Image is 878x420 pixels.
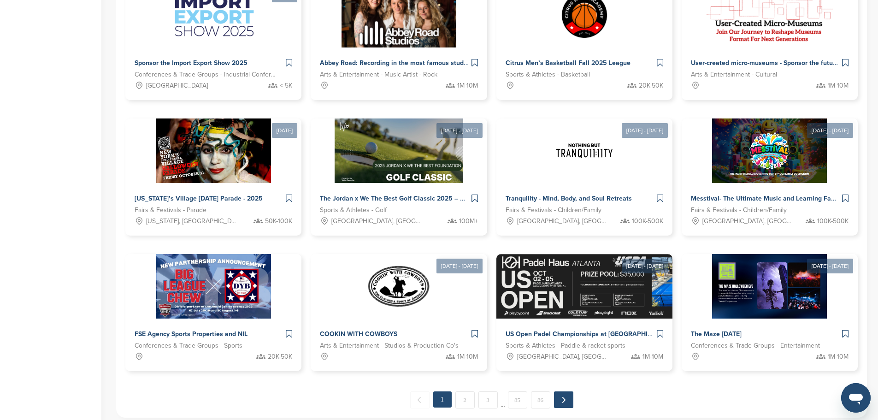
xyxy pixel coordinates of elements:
a: Next → [554,391,573,408]
img: Sponsorpitch & [366,254,431,319]
span: [GEOGRAPHIC_DATA] [146,81,208,91]
img: Sponsorpitch & [712,254,827,319]
span: 1M-10M [828,81,849,91]
span: Fairs & Festivals - Children/Family [506,205,601,215]
span: 100M+ [459,216,478,226]
span: 20K-50K [268,352,292,362]
span: 1M-10M [457,352,478,362]
span: … [501,391,505,408]
span: < 5K [280,81,292,91]
a: [DATE] - [DATE] Sponsorpitch & US Open Padel Championships at [GEOGRAPHIC_DATA] Sports & Athletes... [496,239,672,371]
a: 2 [455,391,475,408]
span: Conferences & Trade Groups - Entertainment [691,341,820,351]
div: [DATE] - [DATE] [436,123,483,138]
img: Sponsorpitch & [496,254,738,319]
span: 50K-100K [265,216,292,226]
a: [DATE] Sponsorpitch & [US_STATE]’s Village [DATE] Parade - 2025 Fairs & Festivals - Parade [US_ST... [125,104,301,236]
em: 1 [433,391,452,408]
span: Conferences & Trade Groups - Sports [135,341,242,351]
span: Citrus Men’s Basketball Fall 2025 League [506,59,631,67]
span: Arts & Entertainment - Cultural [691,70,777,80]
span: Abbey Road: Recording in the most famous studio [320,59,469,67]
span: [GEOGRAPHIC_DATA], [GEOGRAPHIC_DATA] [517,352,608,362]
span: Sports & Athletes - Paddle & racket sports [506,341,625,351]
span: 1M-10M [828,352,849,362]
span: [US_STATE], [GEOGRAPHIC_DATA] [146,216,237,226]
a: [DATE] - [DATE] Sponsorpitch & The Maze [DATE] Conferences & Trade Groups - Entertainment 1M-10M [682,239,858,371]
span: Sports & Athletes - Basketball [506,70,590,80]
a: 86 [531,391,550,408]
div: [DATE] - [DATE] [622,259,668,273]
span: Arts & Entertainment - Music Artist - Rock [320,70,437,80]
span: Arts & Entertainment - Studios & Production Co's [320,341,459,351]
img: Sponsorpitch & [156,254,271,319]
a: [DATE] - [DATE] Sponsorpitch & The Jordan x We The Best Golf Classic 2025 – Where Sports, Music &... [311,104,487,236]
span: Messtival- The Ultimate Music and Learning Family Festival [691,195,869,202]
span: ← Previous [410,391,430,408]
span: Sponsor the Import Export Show 2025 [135,59,247,67]
div: [DATE] [272,123,297,138]
a: [DATE] - [DATE] Sponsorpitch & Messtival- The Ultimate Music and Learning Family Festival Fairs &... [682,104,858,236]
span: The Jordan x We The Best Golf Classic 2025 – Where Sports, Music & Philanthropy Collide [320,195,590,202]
span: 100K-500K [632,216,663,226]
span: 100K-500K [817,216,849,226]
span: COOKIN WITH COWBOYS [320,330,397,338]
a: Sponsorpitch & FSE Agency Sports Properties and NIL Conferences & Trade Groups - Sports 20K-50K [125,254,301,371]
span: [GEOGRAPHIC_DATA], [GEOGRAPHIC_DATA] [702,216,793,226]
img: Sponsorpitch & [552,118,617,183]
a: [DATE] - [DATE] Sponsorpitch & Tranquility - Mind, Body, and Soul Retreats Fairs & Festivals - Ch... [496,104,672,236]
span: The Maze [DATE] [691,330,742,338]
img: Sponsorpitch & [156,118,271,183]
div: [DATE] - [DATE] [807,259,853,273]
a: [DATE] - [DATE] Sponsorpitch & COOKIN WITH COWBOYS Arts & Entertainment - Studios & Production Co... [311,239,487,371]
span: 20K-50K [639,81,663,91]
a: 3 [478,391,498,408]
span: 1M-10M [457,81,478,91]
img: Sponsorpitch & [335,118,463,183]
img: Sponsorpitch & [712,118,827,183]
a: 85 [508,391,527,408]
span: [GEOGRAPHIC_DATA], [GEOGRAPHIC_DATA] [517,216,608,226]
iframe: Button to launch messaging window [841,383,871,413]
span: Sports & Athletes - Golf [320,205,387,215]
span: Conferences & Trade Groups - Industrial Conference [135,70,278,80]
span: [GEOGRAPHIC_DATA], [GEOGRAPHIC_DATA] [331,216,422,226]
span: FSE Agency Sports Properties and NIL [135,330,247,338]
span: Fairs & Festivals - Children/Family [691,205,787,215]
span: 1M-10M [642,352,663,362]
span: Tranquility - Mind, Body, and Soul Retreats [506,195,632,202]
div: [DATE] - [DATE] [436,259,483,273]
span: US Open Padel Championships at [GEOGRAPHIC_DATA] [506,330,674,338]
span: Fairs & Festivals - Parade [135,205,206,215]
span: [US_STATE]’s Village [DATE] Parade - 2025 [135,195,263,202]
div: [DATE] - [DATE] [622,123,668,138]
div: [DATE] - [DATE] [807,123,853,138]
